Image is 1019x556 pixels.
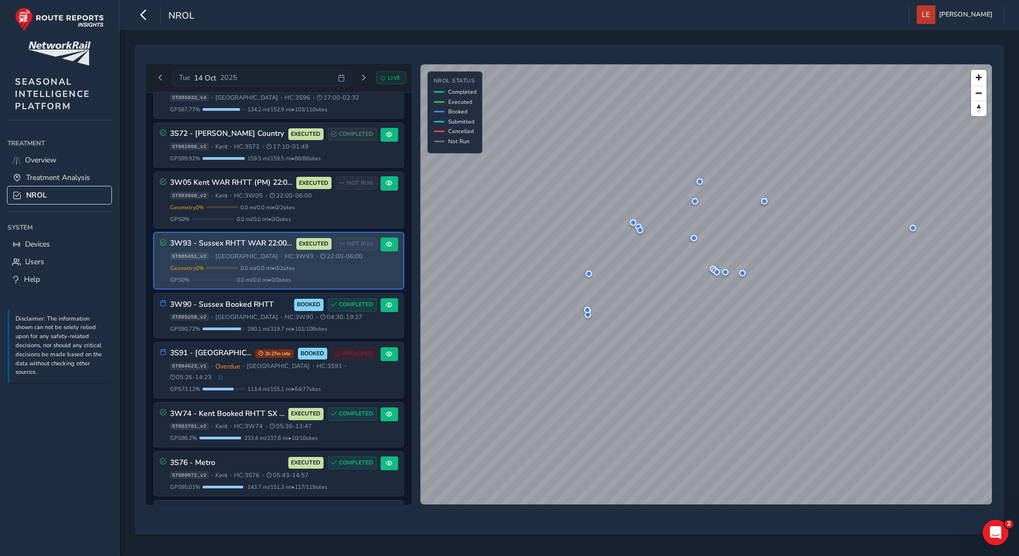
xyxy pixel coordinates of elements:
[7,219,111,235] div: System
[291,410,320,418] span: EXECUTED
[38,38,923,46] span: Hi [PERSON_NAME], Welcome to Route Reports! We have articles which will help you get started, che...
[170,349,252,358] h3: 3S91 - [GEOGRAPHIC_DATA]
[247,105,327,113] span: 134.2 mi / 152.9 mi • 103 / 110 sites
[15,7,104,31] img: rr logo
[971,101,986,116] button: Reset bearing to north
[211,144,213,150] span: •
[168,9,195,24] span: NROL
[234,143,260,151] span: HC: 3S72
[170,239,293,248] h3: 3W93 - Sussex RHTT WAR 22:00 - 06:00
[971,70,986,85] button: Zoom in
[26,190,47,200] span: NROL
[215,471,228,479] span: Kent
[215,362,240,371] span: Overdue
[339,459,373,467] span: COMPLETED
[170,252,209,260] span: ST885451_v2
[93,87,123,99] div: • [DATE]
[242,363,245,369] span: •
[25,155,56,165] span: Overview
[299,240,328,248] span: EXECUTED
[265,193,268,199] span: •
[339,410,373,418] span: COMPLETED
[170,143,209,150] span: ST882808_v2
[344,363,346,369] span: •
[266,143,309,151] span: 17:10 - 01:49
[15,315,106,378] p: Disclaimer: The information shown can not be solely relied upon for any safety-related decisions,...
[301,349,324,358] span: BOOKED
[230,193,232,199] span: •
[266,471,309,479] span: 05:43 - 14:57
[49,281,164,302] button: Send us a message
[7,235,111,253] a: Devices
[25,257,44,267] span: Users
[215,192,228,200] span: Kent
[270,192,312,200] span: 22:00 - 06:00
[215,143,228,151] span: Kent
[237,215,291,223] span: 0.0 mi / 0.0 mi • 0 / 0 sites
[194,73,216,83] span: 14 Oct
[270,422,312,430] span: 05:36 - 13:47
[7,135,111,151] div: Treatment
[38,87,91,99] div: Route-Reports
[420,64,992,504] canvas: Map
[339,300,373,309] span: COMPLETED
[26,173,90,183] span: Treatment Analysis
[107,332,213,375] button: Help
[262,144,264,150] span: •
[247,154,321,162] span: 159.5 mi / 159.5 mi • 86 / 86 sites
[316,254,318,259] span: •
[211,472,213,478] span: •
[170,314,209,321] span: ST885258_v2
[211,314,213,320] span: •
[7,186,111,204] a: NROL
[25,239,50,249] span: Devices
[285,94,310,102] span: HC: 3S96
[170,276,190,284] span: GPS 0 %
[247,385,321,393] span: 113.4 mi / 155.1 mi • 64 / 77 sites
[230,472,232,478] span: •
[170,373,212,381] span: 05:26 - 14:23
[170,203,204,211] span: Geometry 0 %
[240,264,295,272] span: 0.0 mi / 0.0 mi • 0 / 2 sites
[170,434,197,442] span: GPS 98.2 %
[7,271,111,288] a: Help
[170,459,285,468] h3: 3S76 - Metro
[448,127,474,135] span: Cancelled
[280,254,282,259] span: •
[448,108,467,116] span: Booked
[170,192,209,199] span: ST883960_v2
[343,349,373,358] span: BREACHED
[297,300,320,309] span: BOOKED
[170,410,285,419] h3: 3W74 - Kent Booked RHTT SX (AM)
[255,349,294,358] span: 2h 27m late
[170,471,209,479] span: ST880972_v2
[151,359,168,366] span: Help
[170,325,200,333] span: GPS 90.72 %
[215,94,278,102] span: [GEOGRAPHIC_DATA]
[211,254,213,259] span: •
[211,95,213,101] span: •
[280,314,282,320] span: •
[317,94,359,102] span: 17:00 - 02:32
[79,5,136,23] h1: Messages
[220,73,237,83] span: 2025
[230,423,232,429] span: •
[170,483,200,491] span: GPS 95.01 %
[320,313,362,321] span: 04:30 - 19:27
[170,129,285,138] h3: 3S72 - [PERSON_NAME] Country
[179,73,190,83] span: Tue
[247,362,310,370] span: [GEOGRAPHIC_DATA]
[170,105,200,113] span: GPS 87.77 %
[170,178,293,187] h3: 3W05 Kent WAR RHTT (PM) 22:00 - 06:00
[215,252,278,260] span: [GEOGRAPHIC_DATA]
[170,423,209,430] span: ST883701_v2
[234,192,263,200] span: HC: 3W05
[1005,520,1013,528] span: 2
[388,74,401,82] span: LIVE
[971,85,986,101] button: Zoom out
[7,253,111,271] a: Users
[247,483,327,491] span: 143.7 mi / 151.3 mi • 117 / 119 sites
[262,472,264,478] span: •
[215,313,278,321] span: [GEOGRAPHIC_DATA]
[12,37,34,59] div: Profile image for Route-Reports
